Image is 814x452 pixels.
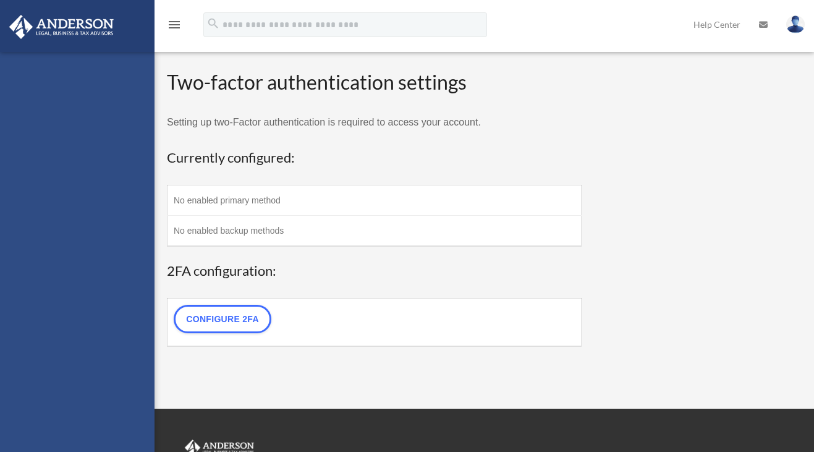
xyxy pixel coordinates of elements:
[174,305,271,333] a: Configure 2FA
[167,185,582,215] td: No enabled primary method
[6,15,117,39] img: Anderson Advisors Platinum Portal
[786,15,805,33] img: User Pic
[167,17,182,32] i: menu
[167,69,582,96] h2: Two-factor authentication settings
[167,114,582,131] p: Setting up two-Factor authentication is required to access your account.
[167,148,582,168] h3: Currently configured:
[167,22,182,32] a: menu
[167,215,582,246] td: No enabled backup methods
[206,17,220,30] i: search
[167,262,582,281] h3: 2FA configuration:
